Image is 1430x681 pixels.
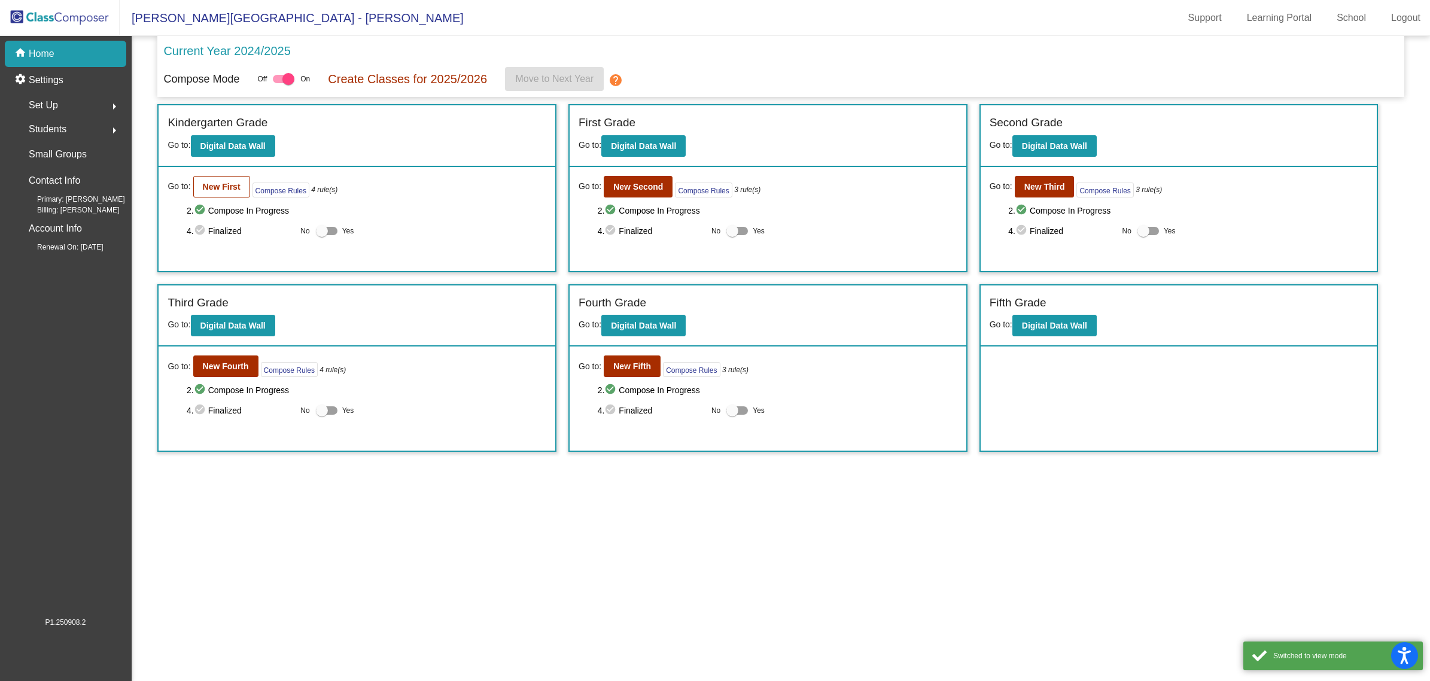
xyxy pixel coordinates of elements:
label: Second Grade [990,114,1063,132]
span: No [300,405,309,416]
span: Go to: [168,360,190,373]
span: 2. Compose In Progress [1008,203,1368,218]
mat-icon: check_circle [194,224,208,238]
span: 4. Finalized [1008,224,1116,238]
i: 4 rule(s) [311,184,337,195]
span: On [300,74,310,84]
i: 4 rule(s) [320,364,346,375]
p: Settings [29,73,63,87]
label: Fifth Grade [990,294,1046,312]
span: 2. Compose In Progress [598,203,957,218]
button: Compose Rules [252,183,309,197]
span: Off [257,74,267,84]
p: Account Info [29,220,82,237]
div: Switched to view mode [1273,650,1414,661]
button: Digital Data Wall [191,135,275,157]
span: Go to: [990,140,1012,150]
label: Fourth Grade [579,294,646,312]
button: Digital Data Wall [1012,315,1097,336]
span: No [300,226,309,236]
span: No [711,226,720,236]
button: Digital Data Wall [1012,135,1097,157]
button: New Third [1015,176,1075,197]
b: New Fifth [613,361,651,371]
b: Digital Data Wall [200,141,266,151]
mat-icon: check_circle [604,203,619,218]
span: 4. Finalized [598,224,705,238]
label: Kindergarten Grade [168,114,267,132]
span: Go to: [579,360,601,373]
span: 2. Compose In Progress [187,383,546,397]
span: Go to: [168,180,190,193]
span: 4. Finalized [598,403,705,418]
span: Go to: [579,140,601,150]
b: Digital Data Wall [1022,321,1087,330]
b: Digital Data Wall [611,141,676,151]
span: Go to: [579,320,601,329]
mat-icon: check_circle [194,203,208,218]
button: Compose Rules [261,362,318,377]
mat-icon: home [14,47,29,61]
button: Digital Data Wall [191,315,275,336]
span: [PERSON_NAME][GEOGRAPHIC_DATA] - [PERSON_NAME] [120,8,464,28]
button: New Second [604,176,673,197]
b: New Fourth [203,361,249,371]
p: Create Classes for 2025/2026 [328,70,487,88]
mat-icon: arrow_right [107,123,121,138]
p: Home [29,47,54,61]
span: Set Up [29,97,58,114]
span: 2. Compose In Progress [187,203,546,218]
mat-icon: check_circle [604,224,619,238]
b: New Second [613,182,663,191]
button: Compose Rules [675,183,732,197]
label: First Grade [579,114,635,132]
span: Go to: [168,140,190,150]
i: 3 rule(s) [722,364,749,375]
a: Support [1179,8,1231,28]
button: Digital Data Wall [601,135,686,157]
p: Contact Info [29,172,80,189]
span: Go to: [990,320,1012,329]
span: Billing: [PERSON_NAME] [18,205,119,215]
span: 2. Compose In Progress [598,383,957,397]
a: Logout [1382,8,1430,28]
b: New Third [1024,182,1065,191]
a: School [1327,8,1376,28]
span: No [1122,226,1131,236]
mat-icon: help [608,73,623,87]
a: Learning Portal [1237,8,1322,28]
button: Compose Rules [663,362,720,377]
mat-icon: check_circle [194,403,208,418]
span: Go to: [579,180,601,193]
i: 3 rule(s) [1136,184,1162,195]
span: Renewal On: [DATE] [18,242,103,253]
span: No [711,405,720,416]
span: Go to: [990,180,1012,193]
mat-icon: check_circle [1015,224,1030,238]
span: 4. Finalized [187,403,294,418]
b: New First [203,182,241,191]
span: Go to: [168,320,190,329]
span: Yes [753,224,765,238]
i: 3 rule(s) [734,184,760,195]
mat-icon: check_circle [1015,203,1030,218]
b: Digital Data Wall [200,321,266,330]
mat-icon: check_circle [194,383,208,397]
span: Yes [342,403,354,418]
b: Digital Data Wall [1022,141,1087,151]
span: Yes [753,403,765,418]
p: Small Groups [29,146,87,163]
button: Compose Rules [1076,183,1133,197]
mat-icon: arrow_right [107,99,121,114]
span: Yes [342,224,354,238]
button: New Fourth [193,355,258,377]
span: 4. Finalized [187,224,294,238]
label: Third Grade [168,294,228,312]
button: Digital Data Wall [601,315,686,336]
mat-icon: settings [14,73,29,87]
p: Compose Mode [163,71,239,87]
span: Move to Next Year [515,74,594,84]
span: Primary: [PERSON_NAME] [18,194,125,205]
button: New Fifth [604,355,661,377]
button: Move to Next Year [505,67,604,91]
